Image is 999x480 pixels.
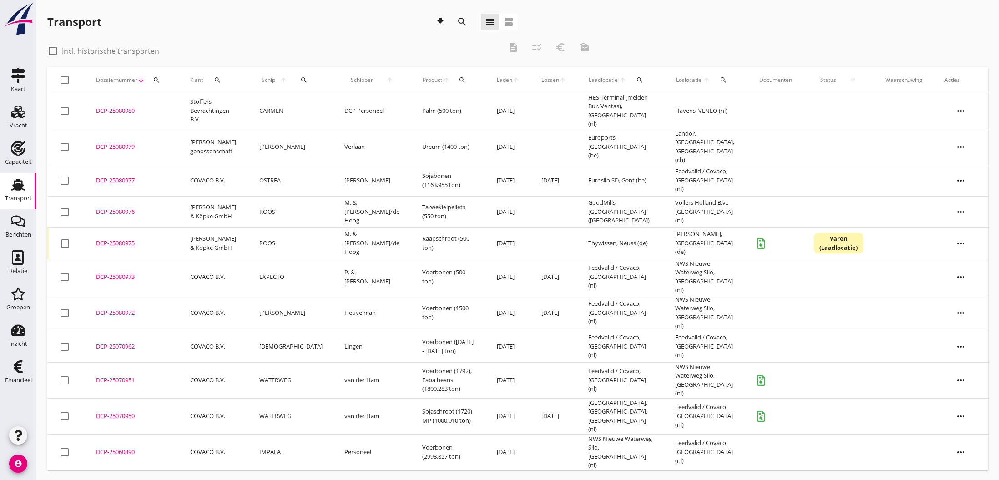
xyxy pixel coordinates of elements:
div: Inzicht [9,341,27,347]
div: Berichten [5,232,31,237]
div: DCP-25080980 [96,106,168,116]
td: COVACO B.V. [179,362,248,398]
td: van der Ham [333,362,411,398]
i: more_horiz [948,334,974,359]
td: COVACO B.V. [179,331,248,362]
i: search [300,76,308,84]
td: Feedvalid / Covaco, [GEOGRAPHIC_DATA] (nl) [577,295,665,331]
td: Verlaan [333,129,411,165]
td: [PERSON_NAME] & Köpke GmbH [179,196,248,227]
td: Voerbonen (2998,857 ton) [411,434,486,470]
td: Eurosilo SD, Gent (be) [577,165,665,196]
td: Stoffers Bevrachtingen B.V. [179,93,248,129]
td: COVACO B.V. [179,259,248,295]
i: arrow_upward [512,76,520,84]
td: [DATE] [486,129,530,165]
td: P. & [PERSON_NAME] [333,259,411,295]
td: Thywissen, Neuss (de) [577,227,665,259]
div: DCP-25080979 [96,142,168,152]
span: Dossiernummer [96,76,137,84]
td: [PERSON_NAME] [333,165,411,196]
i: search [214,76,221,84]
td: [DATE] [486,331,530,362]
i: account_circle [9,455,27,473]
span: Product [422,76,442,84]
td: Lingen [333,331,411,362]
td: NWS Nieuwe Waterweg Silo, [GEOGRAPHIC_DATA] (nl) [664,362,748,398]
td: HES Terminal (melden Bur. Veritas), [GEOGRAPHIC_DATA] (nl) [577,93,665,129]
i: more_horiz [948,440,974,465]
span: Status [814,76,843,84]
div: Documenten [759,76,792,84]
td: Heuvelman [333,295,411,331]
div: DCP-25070951 [96,376,168,385]
div: Klant [190,69,237,91]
td: [DATE] [530,165,577,196]
div: Transport [47,15,101,29]
i: search [459,76,466,84]
td: Feedvalid / Covaco, [GEOGRAPHIC_DATA] (nl) [577,362,665,398]
div: Financieel [5,377,32,383]
td: Raapschroot (500 ton) [411,227,486,259]
td: Voerbonen (1792), Faba beans (1800,283 ton) [411,362,486,398]
i: arrow_upward [277,76,289,84]
div: DCP-25080977 [96,176,168,185]
i: more_horiz [948,264,974,290]
td: [DATE] [486,295,530,331]
div: Vracht [10,122,27,128]
td: COVACO B.V. [179,434,248,470]
td: COVACO B.V. [179,295,248,331]
td: [DATE] [530,259,577,295]
i: arrow_downward [137,76,145,84]
td: [PERSON_NAME], [GEOGRAPHIC_DATA] (de) [664,227,748,259]
td: Feedvalid / Covaco, [GEOGRAPHIC_DATA] (nl) [577,259,665,295]
td: Havens, VENLO (nl) [664,93,748,129]
div: DCP-25080976 [96,207,168,217]
i: view_agenda [503,16,514,27]
td: [DATE] [530,295,577,331]
td: [DATE] [486,227,530,259]
i: arrow_upward [559,76,566,84]
td: DCP Personeel [333,93,411,129]
td: Voerbonen (1500 ton) [411,295,486,331]
i: more_horiz [948,300,974,326]
div: DCP-25080973 [96,273,168,282]
td: [DATE] [486,259,530,295]
div: DCP-25070950 [96,412,168,421]
i: more_horiz [948,134,974,160]
td: Feedvalid / Covaco, [GEOGRAPHIC_DATA] (nl) [664,434,748,470]
td: Sojaschroot (1720) MP (1000,010 ton) [411,398,486,434]
td: ROOS [248,227,333,259]
i: more_horiz [948,168,974,193]
td: Ureum (1400 ton) [411,129,486,165]
td: GoodMills, [GEOGRAPHIC_DATA] ([GEOGRAPHIC_DATA]) [577,196,665,227]
i: arrow_upward [442,76,450,84]
td: [PERSON_NAME] [248,295,333,331]
i: more_horiz [948,199,974,225]
td: [DEMOGRAPHIC_DATA] [248,331,333,362]
td: WATERWEG [248,362,333,398]
td: OSTREA [248,165,333,196]
div: Kaart [11,86,25,92]
td: NWS Nieuwe Waterweg Silo, [GEOGRAPHIC_DATA] (nl) [577,434,665,470]
td: van der Ham [333,398,411,434]
td: [DATE] [530,398,577,434]
div: DCP-25080975 [96,239,168,248]
td: [DATE] [486,93,530,129]
i: view_headline [484,16,495,27]
div: Varen (Laadlocatie) [814,233,863,253]
i: more_horiz [948,231,974,256]
td: Feedvalid / Covaco, [GEOGRAPHIC_DATA] (nl) [664,398,748,434]
td: COVACO B.V. [179,165,248,196]
td: NWS Nieuwe Waterweg Silo, [GEOGRAPHIC_DATA] (nl) [664,259,748,295]
i: more_horiz [948,98,974,124]
td: [PERSON_NAME] genossenschaft [179,129,248,165]
div: DCP-25070962 [96,342,168,351]
td: COVACO B.V. [179,398,248,434]
td: Feedvalid / Covaco, [GEOGRAPHIC_DATA] (nl) [664,165,748,196]
td: [PERSON_NAME] [248,129,333,165]
td: [DATE] [486,362,530,398]
td: M. & [PERSON_NAME]/de Hoog [333,227,411,259]
i: arrow_upward [619,76,627,84]
td: Voerbonen (500 ton) [411,259,486,295]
